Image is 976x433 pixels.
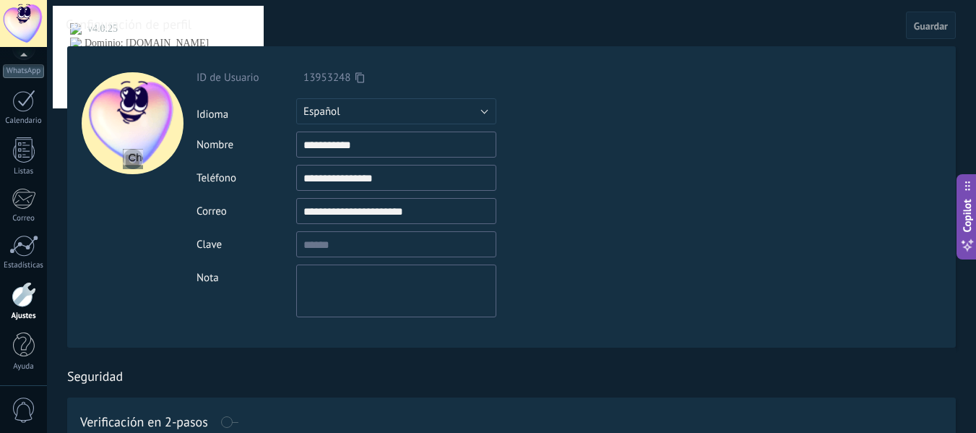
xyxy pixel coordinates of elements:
img: website_grey.svg [23,38,35,49]
div: Dominio: [DOMAIN_NAME] [38,38,162,49]
span: Español [303,105,340,119]
div: WhatsApp [3,64,44,78]
div: ID de Usuario [197,71,296,85]
img: tab_domain_overview_orange.svg [60,84,72,95]
div: Ayuda [3,362,45,372]
span: 13953248 [303,71,350,85]
div: Clave [197,238,296,252]
div: v 4.0.25 [40,23,71,35]
div: Nota [197,265,296,285]
div: Estadísticas [3,261,45,270]
button: Guardar [906,12,956,39]
div: Ajustes [3,312,45,321]
div: Teléfono [197,171,296,185]
div: Calendario [3,116,45,126]
img: logo_orange.svg [23,23,35,35]
div: Idioma [197,102,296,121]
div: Palabras clave [170,85,230,95]
h1: Seguridad [67,368,123,385]
div: Nombre [197,138,296,152]
div: Correo [197,205,296,218]
img: tab_keywords_by_traffic_grey.svg [154,84,165,95]
div: Correo [3,214,45,223]
h1: Verificación en 2-pasos [80,416,208,428]
span: Guardar [914,21,948,31]
span: Copilot [960,199,975,232]
button: Español [296,98,496,124]
div: Dominio [76,85,111,95]
div: Listas [3,167,45,176]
